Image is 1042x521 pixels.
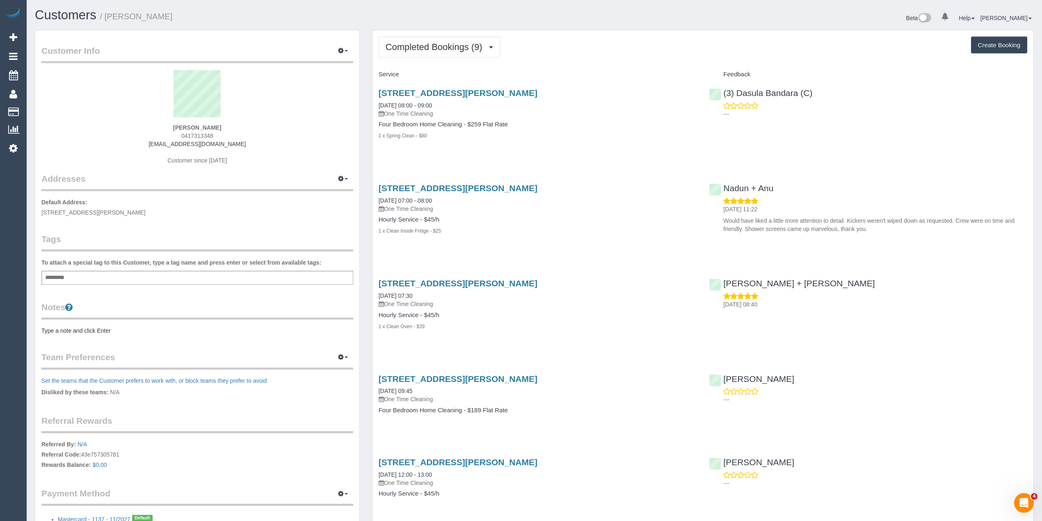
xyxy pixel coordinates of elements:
label: Disliked by these teams: [41,388,108,396]
h4: Hourly Service - $45/h [379,312,697,319]
p: Would have liked a little more attention to detail. Kickers weren't wiped down as requested. Crew... [723,217,1027,233]
label: To attach a special tag to this Customer, type a tag name and press enter or select from availabl... [41,258,321,267]
a: N/A [78,441,87,448]
p: One Time Cleaning [379,205,697,213]
button: Create Booking [971,37,1027,54]
h4: Hourly Service - $45/h [379,490,697,497]
iframe: Intercom live chat [1014,493,1034,513]
label: Rewards Balance: [41,461,91,469]
label: Default Address: [41,198,87,206]
p: One Time Cleaning [379,479,697,487]
small: 1 x Clean Inside Fridge - $25 [379,228,441,234]
span: N/A [110,389,119,395]
p: --- [723,110,1027,118]
legend: Customer Info [41,45,353,63]
span: 4 [1031,493,1037,500]
h4: Four Bedroom Home Cleaning - $189 Flat Rate [379,407,697,414]
pre: Type a note and click Enter [41,327,353,335]
button: Completed Bookings (9) [379,37,500,57]
h4: Hourly Service - $45/h [379,216,697,223]
p: One Time Cleaning [379,300,697,308]
a: Beta [906,15,932,21]
label: Referred By: [41,440,76,448]
strong: [PERSON_NAME] [173,124,221,131]
h4: Four Bedroom Home Cleaning - $259 Flat Rate [379,121,697,128]
p: --- [723,479,1027,487]
h4: Service [379,71,697,78]
a: (3) Dasula Bandara (C) [709,88,812,98]
a: [DATE] 12:00 - 13:00 [379,471,432,478]
label: Referral Code: [41,450,81,459]
legend: Team Preferences [41,351,353,370]
a: [STREET_ADDRESS][PERSON_NAME] [379,183,537,193]
a: $0.00 [93,462,107,468]
p: [DATE] 11:22 [723,205,1027,213]
a: Set the teams that the Customer prefers to work with, or block teams they prefer to avoid [41,377,267,384]
span: [STREET_ADDRESS][PERSON_NAME] [41,209,146,216]
a: [STREET_ADDRESS][PERSON_NAME] [379,457,537,467]
p: [DATE] 08:40 [723,300,1027,308]
a: [PERSON_NAME] [709,457,794,467]
p: One Time Cleaning [379,110,697,118]
p: --- [723,395,1027,404]
a: [PERSON_NAME] [709,374,794,384]
span: 0417313348 [181,133,213,139]
p: One Time Cleaning [379,395,697,403]
legend: Tags [41,233,353,251]
a: [EMAIL_ADDRESS][DOMAIN_NAME] [149,141,246,147]
a: [STREET_ADDRESS][PERSON_NAME] [379,88,537,98]
a: [PERSON_NAME] [980,15,1032,21]
img: Automaid Logo [5,8,21,20]
small: 1 x Spring Clean - $80 [379,133,427,139]
a: [DATE] 07:00 - 08:00 [379,197,432,204]
span: Completed Bookings (9) [386,42,487,52]
a: Customers [35,8,96,22]
h4: Feedback [709,71,1027,78]
a: [DATE] 09:45 [379,388,413,394]
a: [STREET_ADDRESS][PERSON_NAME] [379,374,537,384]
img: New interface [918,13,931,24]
a: [DATE] 08:00 - 09:00 [379,102,432,109]
a: [PERSON_NAME] + [PERSON_NAME] [709,279,875,288]
legend: Payment Method [41,487,353,506]
a: [STREET_ADDRESS][PERSON_NAME] [379,279,537,288]
a: Help [959,15,975,21]
p: 43e757305781 [41,440,353,471]
small: / [PERSON_NAME] [100,12,173,21]
legend: Notes [41,301,353,320]
a: [DATE] 07:30 [379,292,413,299]
span: Customer since [DATE] [167,157,227,164]
small: 1 x Clean Oven - $39 [379,324,425,329]
a: Nadun + Anu [709,183,773,193]
legend: Referral Rewards [41,415,353,433]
